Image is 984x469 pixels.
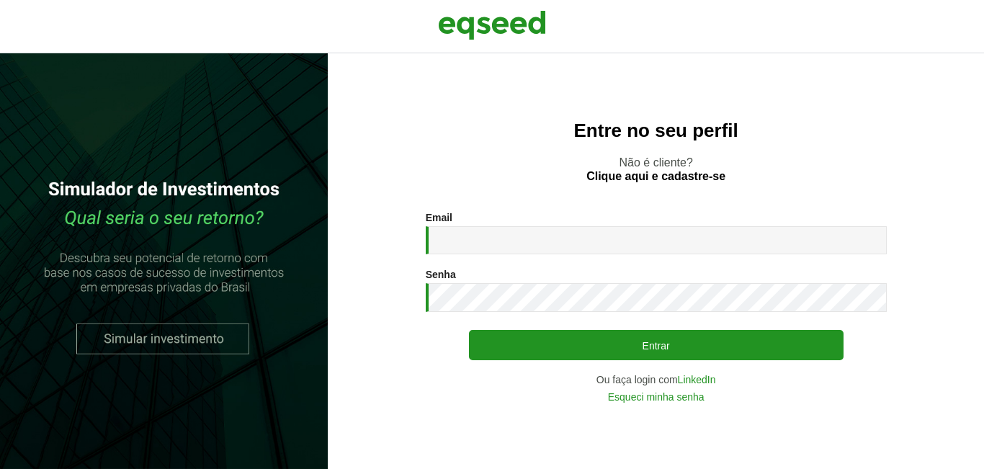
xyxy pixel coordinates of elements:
[678,375,716,385] a: LinkedIn
[426,375,887,385] div: Ou faça login com
[426,213,452,223] label: Email
[426,269,456,280] label: Senha
[469,330,844,360] button: Entrar
[586,171,725,182] a: Clique aqui e cadastre-se
[357,120,955,141] h2: Entre no seu perfil
[608,392,705,402] a: Esqueci minha senha
[438,7,546,43] img: EqSeed Logo
[357,156,955,183] p: Não é cliente?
